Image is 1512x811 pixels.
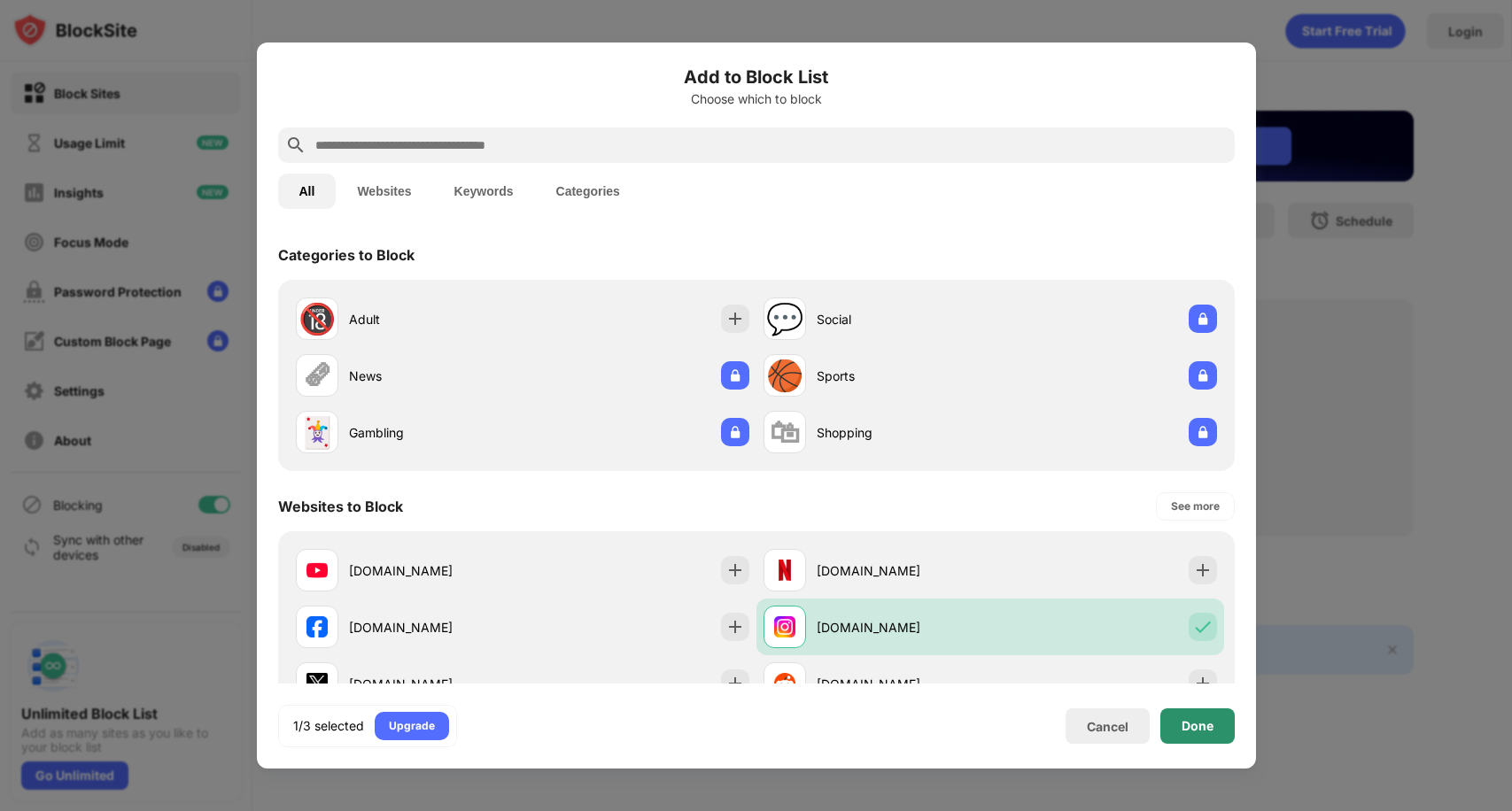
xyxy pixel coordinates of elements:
[817,618,990,637] div: [DOMAIN_NAME]
[817,310,990,328] div: Social
[349,423,523,442] div: Gambling
[1182,719,1213,733] div: Done
[336,174,432,209] button: Websites
[293,717,364,735] div: 1/3 selected
[306,616,328,637] img: favicons
[349,367,523,385] div: News
[349,561,523,580] div: [DOMAIN_NAME]
[278,64,1235,90] h6: Add to Block List
[817,675,990,693] div: [DOMAIN_NAME]
[766,358,803,394] div: 🏀
[774,560,795,581] img: favicons
[278,246,415,264] div: Categories to Block
[306,673,328,694] img: favicons
[1087,719,1128,734] div: Cancel
[349,310,523,328] div: Adult
[433,174,535,209] button: Keywords
[299,414,336,451] div: 🃏
[278,174,337,209] button: All
[774,616,795,637] img: favicons
[278,498,403,515] div: Websites to Block
[285,135,306,156] img: search.svg
[306,560,328,581] img: favicons
[770,414,800,451] div: 🛍
[817,367,990,385] div: Sports
[1171,498,1220,515] div: See more
[535,174,641,209] button: Categories
[302,358,332,394] div: 🗞
[766,301,803,337] div: 💬
[349,618,523,637] div: [DOMAIN_NAME]
[349,675,523,693] div: [DOMAIN_NAME]
[389,717,435,735] div: Upgrade
[774,673,795,694] img: favicons
[817,561,990,580] div: [DOMAIN_NAME]
[278,92,1235,106] div: Choose which to block
[817,423,990,442] div: Shopping
[299,301,336,337] div: 🔞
